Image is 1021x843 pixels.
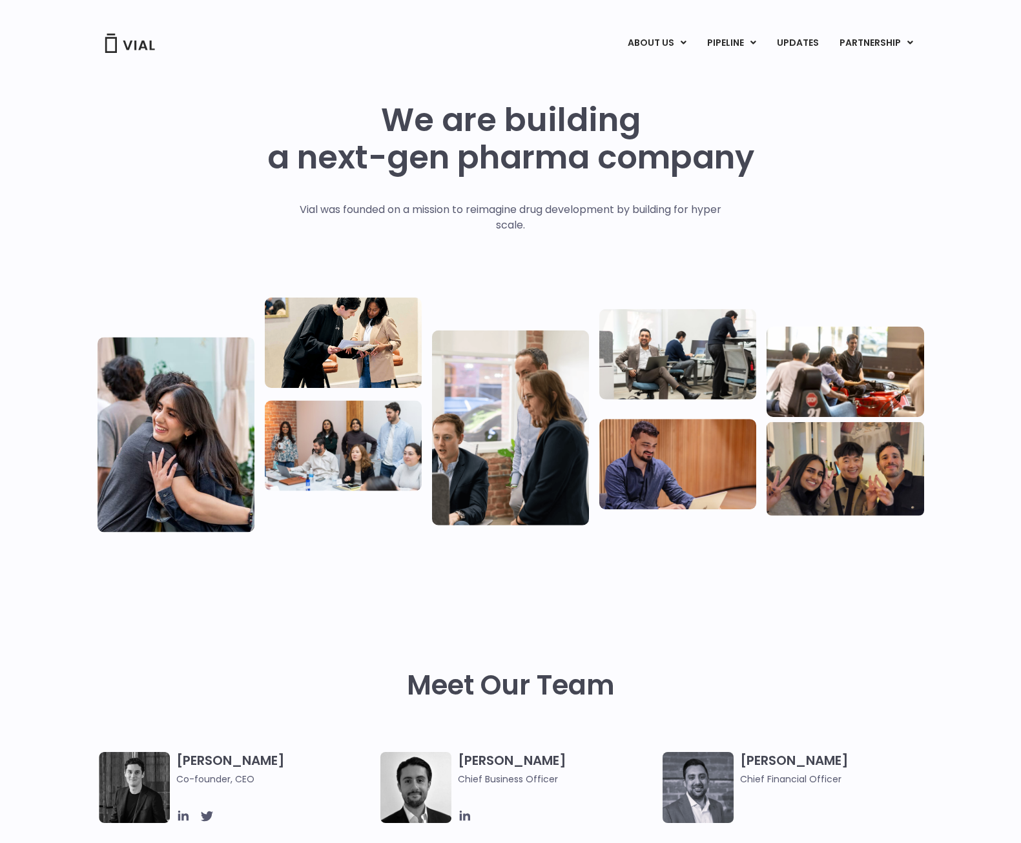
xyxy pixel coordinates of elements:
h3: [PERSON_NAME] [458,752,656,786]
a: PIPELINEMenu Toggle [697,32,766,54]
img: Three people working in an office [599,309,756,399]
a: ABOUT USMenu Toggle [617,32,696,54]
img: Vial Logo [104,34,156,53]
a: UPDATES [767,32,829,54]
a: PARTNERSHIPMenu Toggle [829,32,923,54]
span: Co-founder, CEO [176,772,375,786]
img: Group of people playing whirlyball [767,327,923,417]
h3: [PERSON_NAME] [176,752,375,786]
h1: We are building a next-gen pharma company [267,101,754,176]
h2: Meet Our Team [407,670,615,701]
img: Two people looking at a paper talking. [265,298,422,388]
img: Vial Life [98,337,254,532]
img: A black and white photo of a man in a suit holding a vial. [380,752,451,823]
img: Headshot of smiling man named Samir [663,752,734,823]
img: A black and white photo of a man in a suit attending a Summit. [99,752,170,823]
img: Eight people standing and sitting in an office [265,400,422,491]
span: Chief Business Officer [458,772,656,786]
img: Group of 3 people smiling holding up the peace sign [767,421,923,515]
p: Vial was founded on a mission to reimagine drug development by building for hyper scale. [286,202,735,233]
img: Group of three people standing around a computer looking at the screen [432,330,589,525]
h3: [PERSON_NAME] [740,752,938,786]
img: Man working at a computer [599,419,756,509]
span: Chief Financial Officer [740,772,938,786]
